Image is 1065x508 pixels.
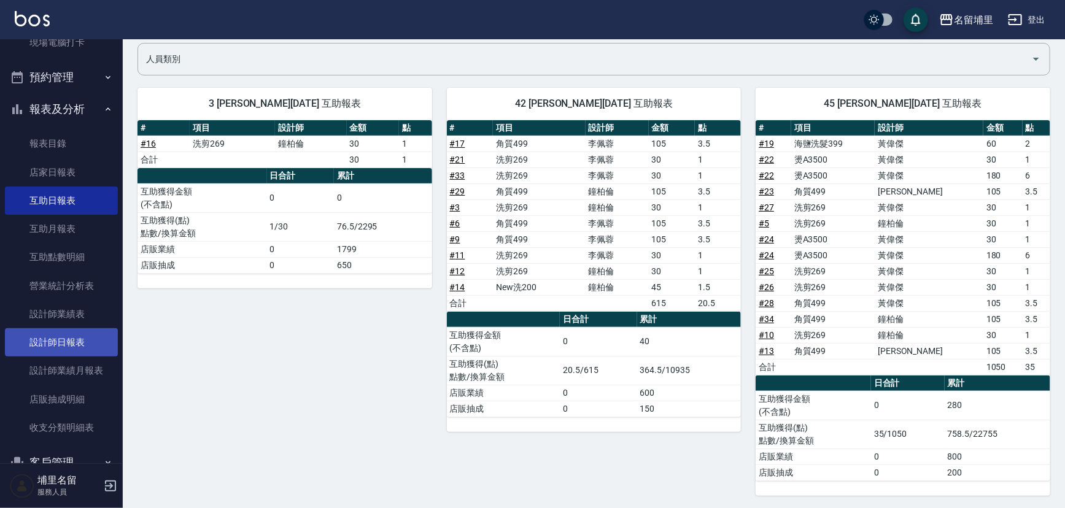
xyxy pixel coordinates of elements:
td: 燙A3500 [791,152,875,167]
td: 燙A3500 [791,247,875,263]
a: 報表目錄 [5,129,118,158]
td: 鐘柏倫 [586,263,649,279]
th: 累計 [945,375,1050,391]
td: 30 [983,152,1023,167]
th: # [756,120,791,136]
td: 店販抽成 [756,464,871,480]
td: 0 [871,391,945,420]
td: 店販抽成 [447,401,560,417]
td: 0 [871,464,945,480]
td: 1 [695,247,741,263]
td: 合計 [447,295,493,311]
td: 30 [983,231,1023,247]
a: 營業統計分析表 [5,272,118,300]
td: 180 [983,167,1023,183]
td: 6 [1023,247,1050,263]
button: 客戶管理 [5,447,118,479]
a: #13 [759,346,774,356]
td: 3.5 [695,231,741,247]
td: 3.5 [1023,183,1050,199]
td: 黃偉傑 [875,136,983,152]
td: 150 [637,401,742,417]
td: 李佩蓉 [586,247,649,263]
a: #26 [759,282,774,292]
td: 黃偉傑 [875,295,983,311]
td: 洗剪269 [190,136,275,152]
td: 1799 [334,241,432,257]
td: 615 [649,295,695,311]
a: #22 [759,155,774,164]
td: 0 [871,448,945,464]
td: 黃偉傑 [875,263,983,279]
td: [PERSON_NAME] [875,343,983,359]
td: 黃偉傑 [875,152,983,167]
td: 105 [649,136,695,152]
td: 1/30 [267,212,335,241]
th: 點 [399,120,432,136]
th: 點 [695,120,741,136]
a: #33 [450,171,465,180]
td: 3.5 [695,183,741,199]
td: 30 [983,279,1023,295]
a: #6 [450,218,460,228]
td: 20.5 [695,295,741,311]
span: 3 [PERSON_NAME][DATE] 互助報表 [152,98,417,110]
td: 2 [1023,136,1050,152]
th: 日合計 [267,168,335,184]
a: #25 [759,266,774,276]
td: 黃偉傑 [875,279,983,295]
td: 45 [649,279,695,295]
input: 人員名稱 [143,48,1026,70]
td: 30 [649,199,695,215]
th: 累計 [334,168,432,184]
td: 李佩蓉 [586,136,649,152]
button: 名留埔里 [934,7,998,33]
td: 30 [649,167,695,183]
th: 設計師 [586,120,649,136]
a: #24 [759,250,774,260]
th: 點 [1023,120,1050,136]
td: 30 [649,263,695,279]
td: 角質499 [791,343,875,359]
td: 105 [649,215,695,231]
th: # [447,120,493,136]
a: #34 [759,314,774,324]
td: 互助獲得(點) 點數/換算金額 [756,420,871,448]
td: 1 [1023,152,1050,167]
table: a dense table [447,120,742,312]
td: 1050 [983,359,1023,375]
td: 105 [983,343,1023,359]
div: 名留埔里 [954,12,993,28]
button: save [904,7,928,32]
td: 鐘柏倫 [275,136,347,152]
a: #19 [759,139,774,148]
a: #23 [759,187,774,196]
td: 364.5/10935 [637,356,742,385]
td: 1 [399,136,432,152]
a: #17 [450,139,465,148]
h5: 埔里名留 [37,474,100,487]
td: 1 [695,263,741,279]
table: a dense table [137,120,432,168]
td: 洗剪269 [493,199,585,215]
td: 0 [560,327,637,356]
td: 黃偉傑 [875,231,983,247]
button: 報表及分析 [5,93,118,125]
table: a dense table [137,168,432,274]
td: 0 [334,183,432,212]
td: 鐘柏倫 [875,327,983,343]
th: 金額 [983,120,1023,136]
td: 1 [695,199,741,215]
td: 30 [983,215,1023,231]
th: # [137,120,190,136]
td: 6 [1023,167,1050,183]
td: 角質499 [493,136,585,152]
th: 累計 [637,312,742,328]
td: New洗200 [493,279,585,295]
a: 設計師業績月報表 [5,356,118,385]
td: 0 [267,183,335,212]
td: 30 [983,327,1023,343]
th: 金額 [347,120,399,136]
th: 日合計 [560,312,637,328]
td: 200 [945,464,1050,480]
